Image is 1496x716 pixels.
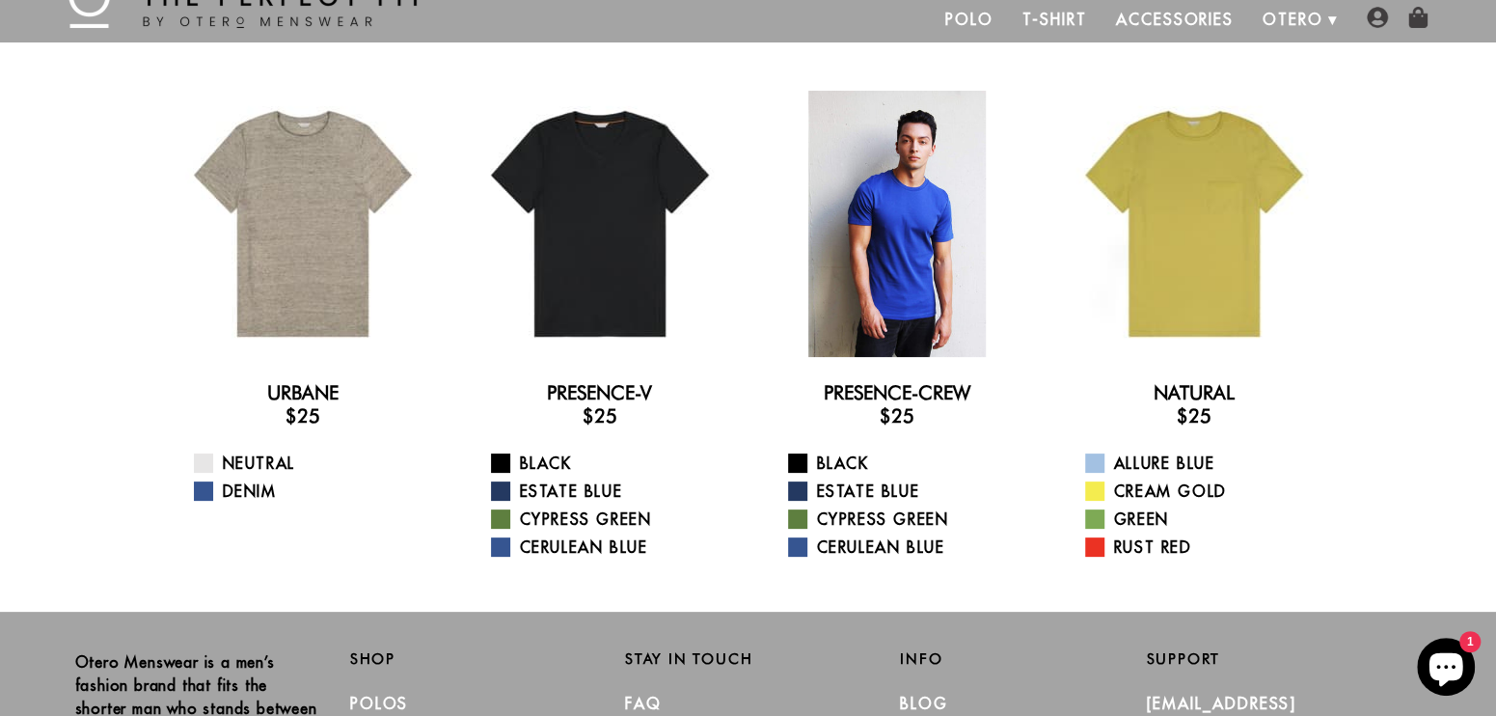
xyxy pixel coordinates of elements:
a: Cream Gold [1085,480,1327,503]
a: Urbane [267,381,339,404]
inbox-online-store-chat: Shopify online store chat [1411,638,1481,701]
h2: Shop [350,650,596,668]
a: Estate Blue [788,480,1030,503]
a: Neutral [194,452,436,475]
a: Black [788,452,1030,475]
a: Cerulean Blue [788,536,1030,559]
h3: $25 [170,404,436,427]
h3: $25 [1061,404,1327,427]
a: Cypress Green [788,508,1030,531]
a: Denim [194,480,436,503]
h3: $25 [467,404,733,427]
a: Cerulean Blue [491,536,733,559]
a: FAQ [625,694,662,713]
a: Blog [900,694,948,713]
a: Natural [1154,381,1235,404]
a: Rust Red [1085,536,1327,559]
h2: Info [900,650,1146,668]
img: user-account-icon.png [1367,7,1388,28]
a: Polos [350,694,409,713]
a: Allure Blue [1085,452,1327,475]
a: Estate Blue [491,480,733,503]
img: shopping-bag-icon.png [1407,7,1428,28]
h2: Support [1146,650,1421,668]
a: Presence-V [547,381,652,404]
a: Green [1085,508,1327,531]
a: Black [491,452,733,475]
a: Presence-Crew [824,381,970,404]
h2: Stay in Touch [625,650,871,668]
h3: $25 [764,404,1030,427]
a: Cypress Green [491,508,733,531]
